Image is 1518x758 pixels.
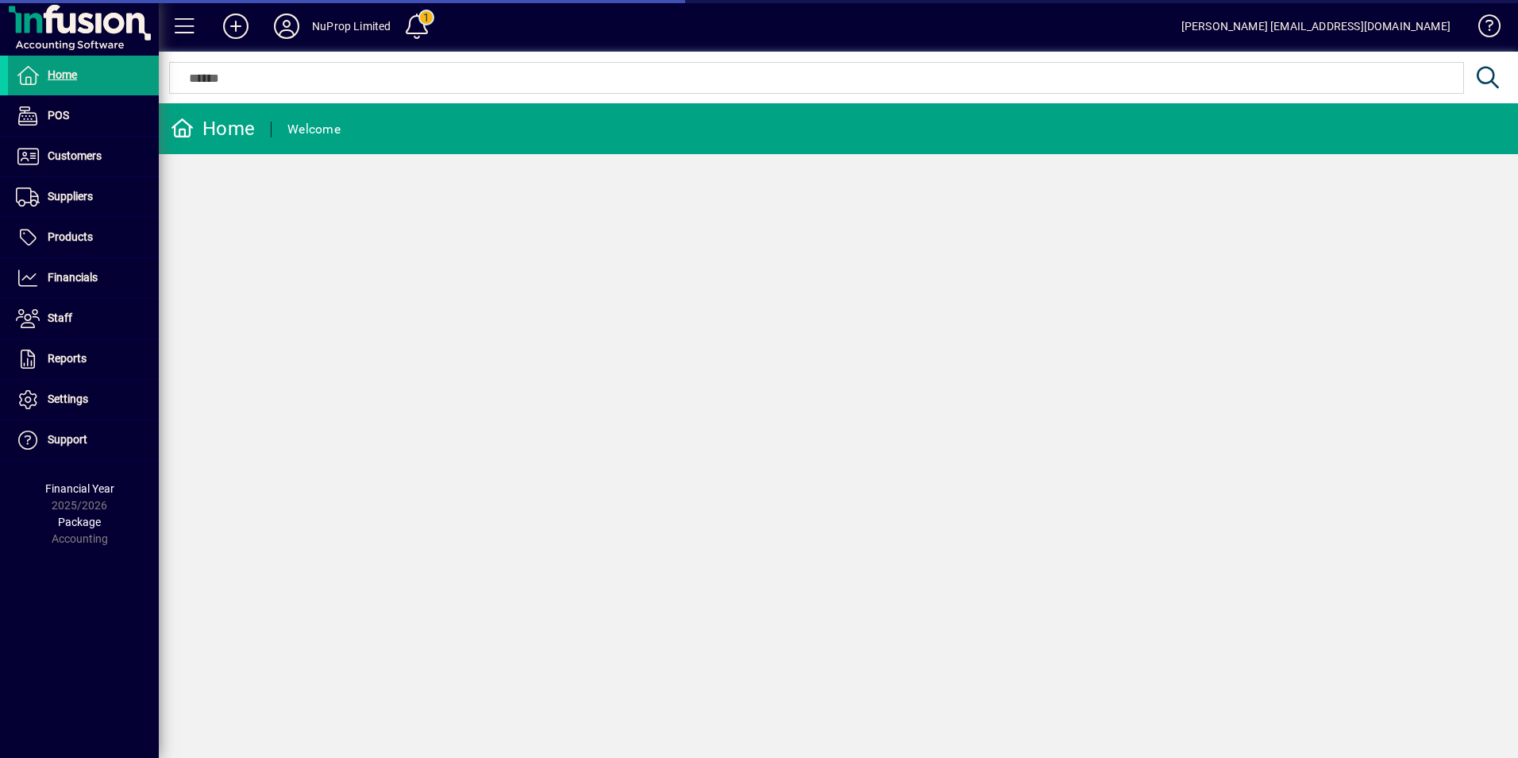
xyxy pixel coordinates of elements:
a: Suppliers [8,177,159,217]
span: Home [48,68,77,81]
span: Support [48,433,87,446]
button: Add [210,12,261,41]
a: Financials [8,258,159,298]
span: Reports [48,352,87,365]
button: Profile [261,12,312,41]
a: Customers [8,137,159,176]
a: Products [8,218,159,257]
a: Staff [8,299,159,338]
span: Financial Year [45,482,114,495]
div: [PERSON_NAME] [EMAIL_ADDRESS][DOMAIN_NAME] [1181,14,1451,39]
a: Settings [8,380,159,420]
a: Support [8,420,159,460]
a: POS [8,96,159,136]
span: Suppliers [48,190,93,203]
a: Knowledge Base [1466,3,1498,55]
div: NuProp Limited [312,14,391,39]
div: Home [171,116,255,141]
span: Package [58,516,101,528]
div: Welcome [287,117,341,142]
span: Products [48,230,93,243]
span: Settings [48,393,88,405]
span: Customers [48,149,102,162]
a: Reports [8,339,159,379]
span: Financials [48,271,98,284]
span: Staff [48,311,72,324]
span: POS [48,109,69,122]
